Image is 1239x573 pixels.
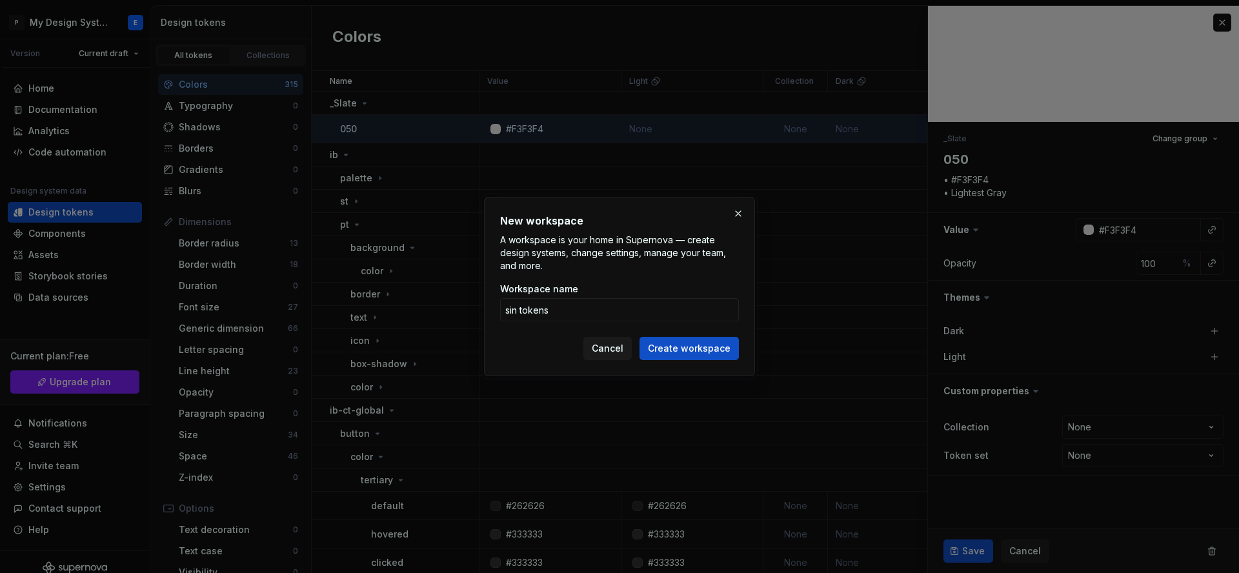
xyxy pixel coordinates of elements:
[648,342,730,355] span: Create workspace
[592,342,623,355] span: Cancel
[500,234,739,272] p: A workspace is your home in Supernova — create design systems, change settings, manage your team,...
[583,337,632,360] button: Cancel
[640,337,739,360] button: Create workspace
[500,213,739,228] h2: New workspace
[500,283,578,296] label: Workspace name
